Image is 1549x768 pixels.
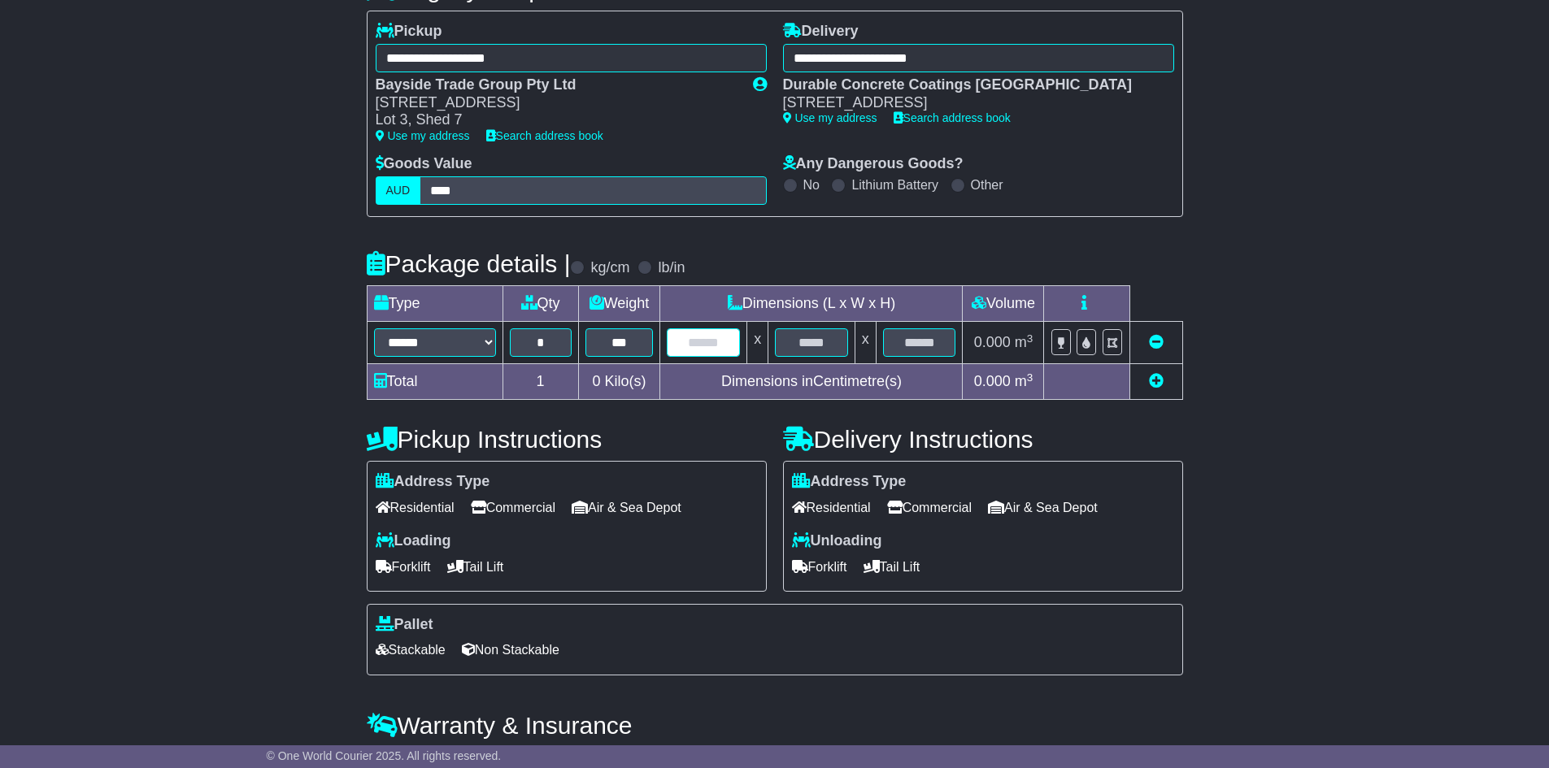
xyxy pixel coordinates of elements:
[376,129,470,142] a: Use my address
[855,322,876,364] td: x
[376,111,737,129] div: Lot 3, Shed 7
[578,286,660,322] td: Weight
[367,250,571,277] h4: Package details |
[792,554,847,579] span: Forklift
[1027,371,1033,384] sup: 3
[376,155,472,173] label: Goods Value
[660,286,963,322] td: Dimensions (L x W x H)
[572,495,681,520] span: Air & Sea Depot
[367,364,503,400] td: Total
[376,616,433,634] label: Pallet
[783,111,877,124] a: Use my address
[660,364,963,400] td: Dimensions in Centimetre(s)
[367,286,503,322] td: Type
[1015,334,1033,350] span: m
[367,426,767,453] h4: Pickup Instructions
[376,473,490,491] label: Address Type
[376,76,737,94] div: Bayside Trade Group Pty Ltd
[783,94,1158,112] div: [STREET_ADDRESS]
[792,495,871,520] span: Residential
[503,286,578,322] td: Qty
[462,637,559,662] span: Non Stackable
[851,177,938,193] label: Lithium Battery
[376,637,446,662] span: Stackable
[376,532,451,550] label: Loading
[971,177,1003,193] label: Other
[1027,332,1033,345] sup: 3
[963,286,1044,322] td: Volume
[658,259,685,277] label: lb/in
[447,554,504,579] span: Tail Lift
[747,322,768,364] td: x
[783,76,1158,94] div: Durable Concrete Coatings [GEOGRAPHIC_DATA]
[376,495,455,520] span: Residential
[792,532,882,550] label: Unloading
[974,334,1011,350] span: 0.000
[988,495,1098,520] span: Air & Sea Depot
[376,94,737,112] div: [STREET_ADDRESS]
[864,554,920,579] span: Tail Lift
[1149,373,1164,389] a: Add new item
[486,129,603,142] a: Search address book
[783,426,1183,453] h4: Delivery Instructions
[1149,334,1164,350] a: Remove this item
[1015,373,1033,389] span: m
[267,749,502,762] span: © One World Courier 2025. All rights reserved.
[376,23,442,41] label: Pickup
[783,23,859,41] label: Delivery
[894,111,1011,124] a: Search address book
[803,177,820,193] label: No
[887,495,972,520] span: Commercial
[367,712,1183,739] h4: Warranty & Insurance
[471,495,555,520] span: Commercial
[376,176,421,205] label: AUD
[578,364,660,400] td: Kilo(s)
[792,473,907,491] label: Address Type
[592,373,600,389] span: 0
[783,155,964,173] label: Any Dangerous Goods?
[376,554,431,579] span: Forklift
[503,364,578,400] td: 1
[974,373,1011,389] span: 0.000
[590,259,629,277] label: kg/cm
